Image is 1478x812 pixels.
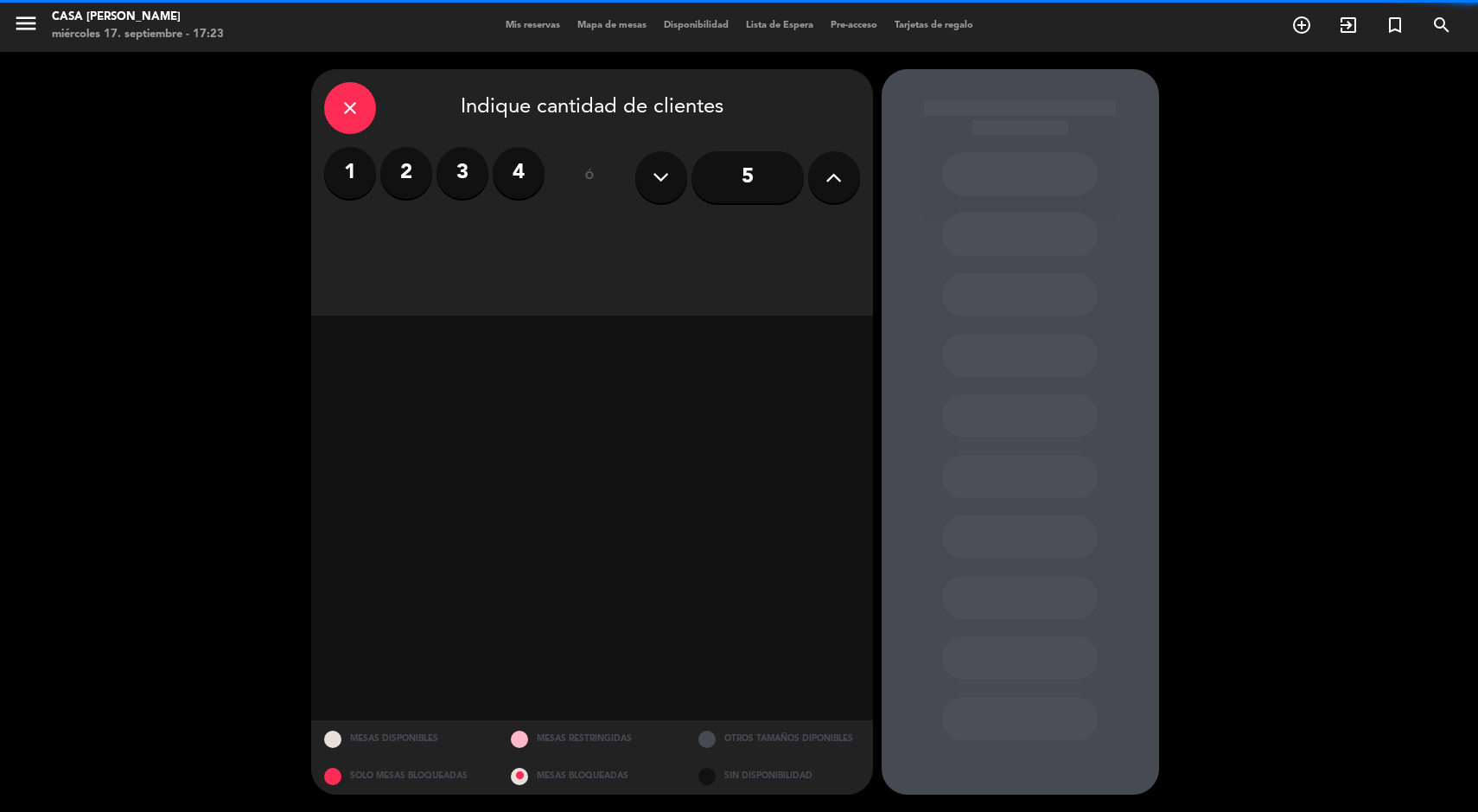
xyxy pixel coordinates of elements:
[886,21,982,30] span: Tarjetas de regalo
[13,10,39,42] button: menu
[685,720,873,758] div: OTROS TAMAÑOS DIPONIBLES
[493,147,545,199] label: 4
[569,21,655,30] span: Mapa de mesas
[498,758,685,795] div: MESAS BLOQUEADAS
[655,21,737,30] span: Disponibilidad
[498,720,685,758] div: MESAS RESTRINGIDAS
[324,82,860,134] div: Indique cantidad de clientes
[562,147,618,208] div: ó
[737,21,822,30] span: Lista de Espera
[311,758,499,795] div: SOLO MESAS BLOQUEADAS
[497,21,569,30] span: Mis reservas
[311,720,499,758] div: MESAS DISPONIBLES
[822,21,886,30] span: Pre-acceso
[685,758,873,795] div: SIN DISPONIBILIDAD
[1431,15,1452,35] i: search
[340,98,360,118] i: close
[52,26,224,43] div: miércoles 17. septiembre - 17:23
[380,147,432,199] label: 2
[1291,15,1312,35] i: add_circle_outline
[13,10,39,36] i: menu
[52,9,224,26] div: Casa [PERSON_NAME]
[324,147,376,199] label: 1
[436,147,488,199] label: 3
[1385,15,1405,35] i: turned_in_not
[1338,15,1359,35] i: exit_to_app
